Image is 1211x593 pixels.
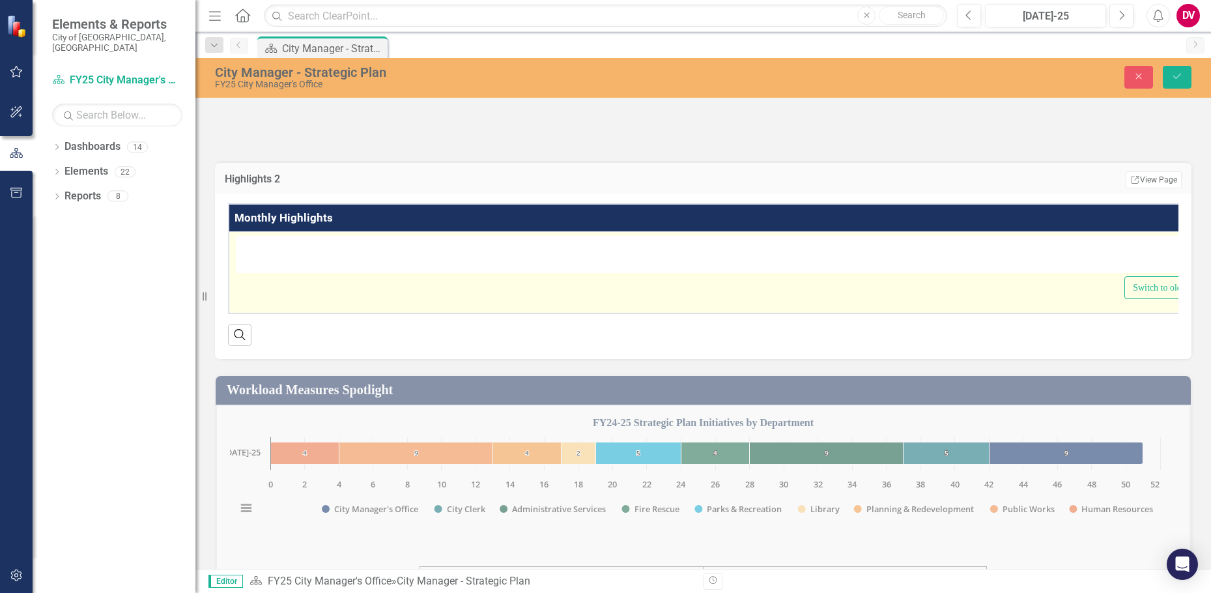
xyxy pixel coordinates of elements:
div: FY25 City Manager's Office [215,80,762,89]
div: City Manager - Strategic Plan [215,65,762,80]
span: Search [898,10,926,20]
div: 8 [107,191,128,202]
a: View Page [1126,171,1182,188]
div: 14 [127,141,148,152]
button: [DATE]-25 [985,4,1106,27]
h3: Highlights 2 [225,173,686,185]
a: Dashboards [64,139,121,154]
input: Search Below... [52,104,182,126]
a: Elements [64,164,108,179]
span: Editor [208,575,243,588]
button: DV [1176,4,1200,27]
div: City Manager - Strategic Plan [282,40,384,57]
a: FY25 City Manager's Office [268,575,392,587]
a: FY25 City Manager's Office [52,73,182,88]
div: [DATE]-25 [990,8,1102,24]
div: » [249,574,694,589]
a: Reports [64,189,101,204]
div: 22 [115,166,135,177]
input: Search ClearPoint... [264,5,947,27]
span: Elements & Reports [52,16,182,32]
img: ClearPoint Strategy [7,15,29,38]
div: Open Intercom Messenger [1167,549,1198,580]
div: City Manager - Strategic Plan [397,575,530,587]
small: City of [GEOGRAPHIC_DATA], [GEOGRAPHIC_DATA] [52,32,182,53]
button: Search [879,7,944,25]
